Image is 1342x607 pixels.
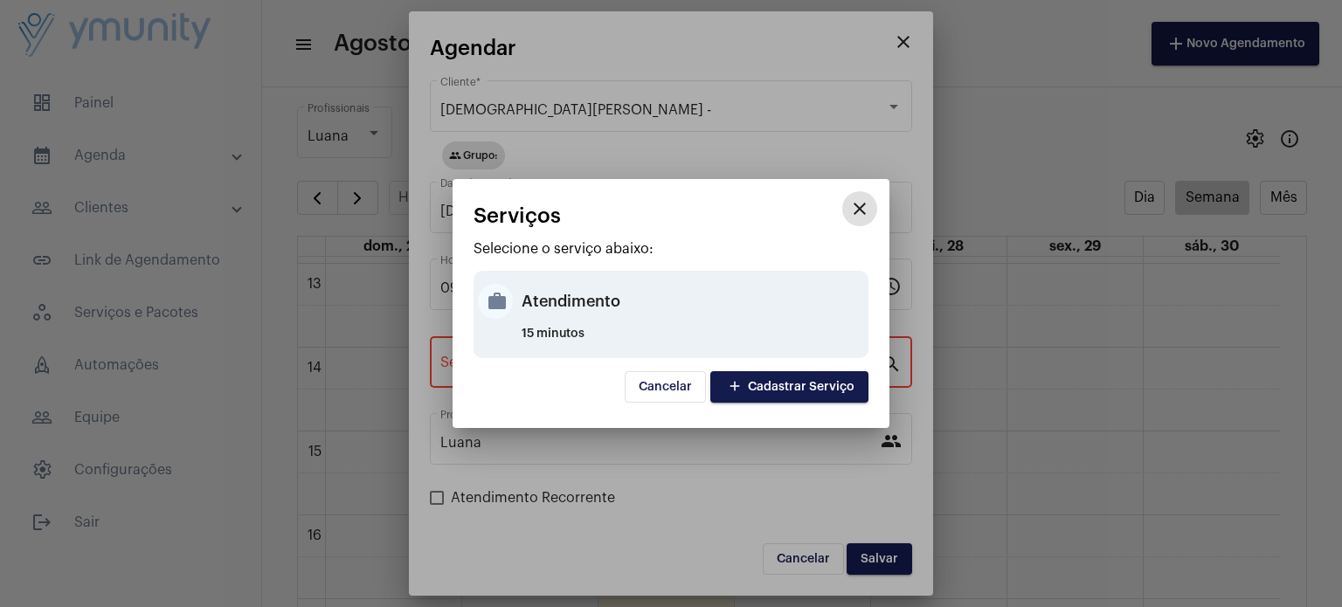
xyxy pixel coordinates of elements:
[724,376,745,399] mat-icon: add
[625,371,706,403] button: Cancelar
[639,381,692,393] span: Cancelar
[849,198,870,219] mat-icon: close
[710,371,868,403] button: Cadastrar Serviço
[474,204,561,227] span: Serviços
[724,381,854,393] span: Cadastrar Serviço
[522,275,864,328] div: Atendimento
[522,328,864,354] div: 15 minutos
[474,241,868,257] p: Selecione o serviço abaixo:
[478,284,513,319] mat-icon: work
